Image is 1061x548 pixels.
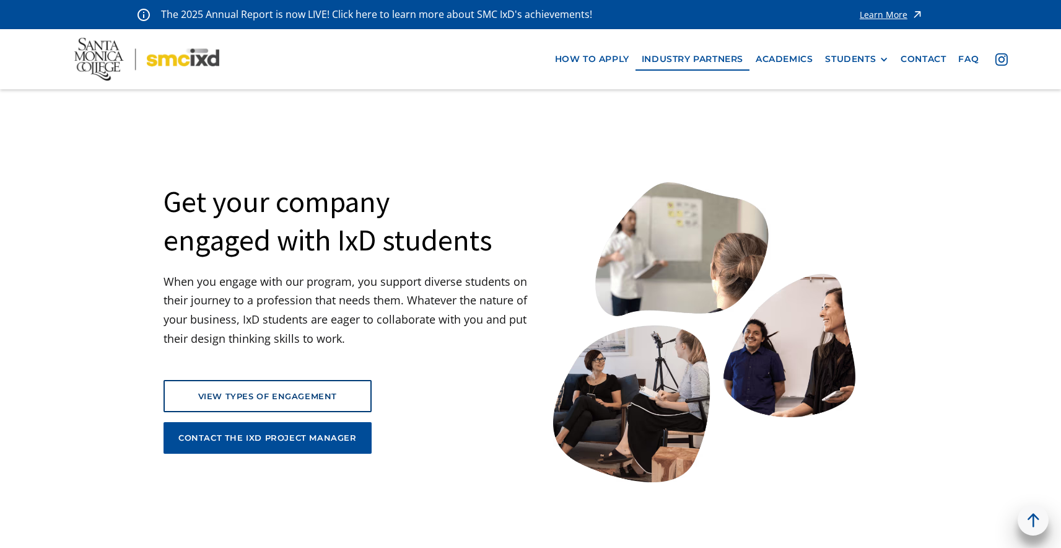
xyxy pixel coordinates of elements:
a: Learn More [860,6,923,23]
p: When you engage with our program, you support diverse students on their journey to a profession t... [164,272,531,348]
img: icon - arrow - alert [911,6,923,23]
a: how to apply [549,48,635,71]
div: STUDENTS [825,54,876,64]
div: Learn More [860,11,907,19]
a: view types of engagement [164,380,372,412]
img: icon - instagram [995,53,1008,66]
a: back to top [1018,505,1049,536]
img: Santa Monica College IxD Students engaging with industry [553,182,855,482]
div: view types of engagement [180,391,356,402]
img: icon - information - alert [138,8,150,21]
a: contact [894,48,952,71]
h1: Get your company engaged with IxD students [164,182,492,260]
div: contact the ixd project manager [178,432,357,443]
a: industry partners [635,48,749,71]
img: Santa Monica College - SMC IxD logo [74,38,219,81]
a: contact the ixd project manager [164,422,372,453]
p: The 2025 Annual Report is now LIVE! Click here to learn more about SMC IxD's achievements! [161,6,593,23]
a: faq [952,48,985,71]
a: Academics [749,48,819,71]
